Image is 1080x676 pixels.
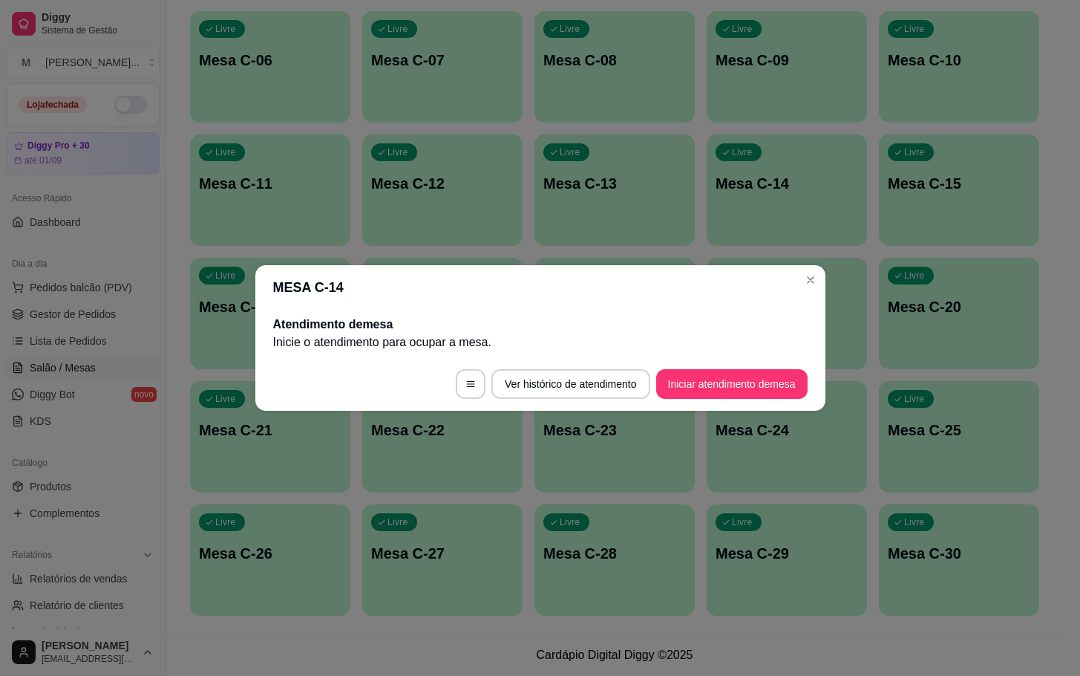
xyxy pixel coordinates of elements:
[255,265,825,310] header: MESA C-14
[656,369,808,399] button: Iniciar atendimento demesa
[273,316,808,334] h2: Atendimento de mesa
[799,268,822,292] button: Close
[273,334,808,351] p: Inicie o atendimento para ocupar a mesa .
[491,369,649,399] button: Ver histórico de atendimento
